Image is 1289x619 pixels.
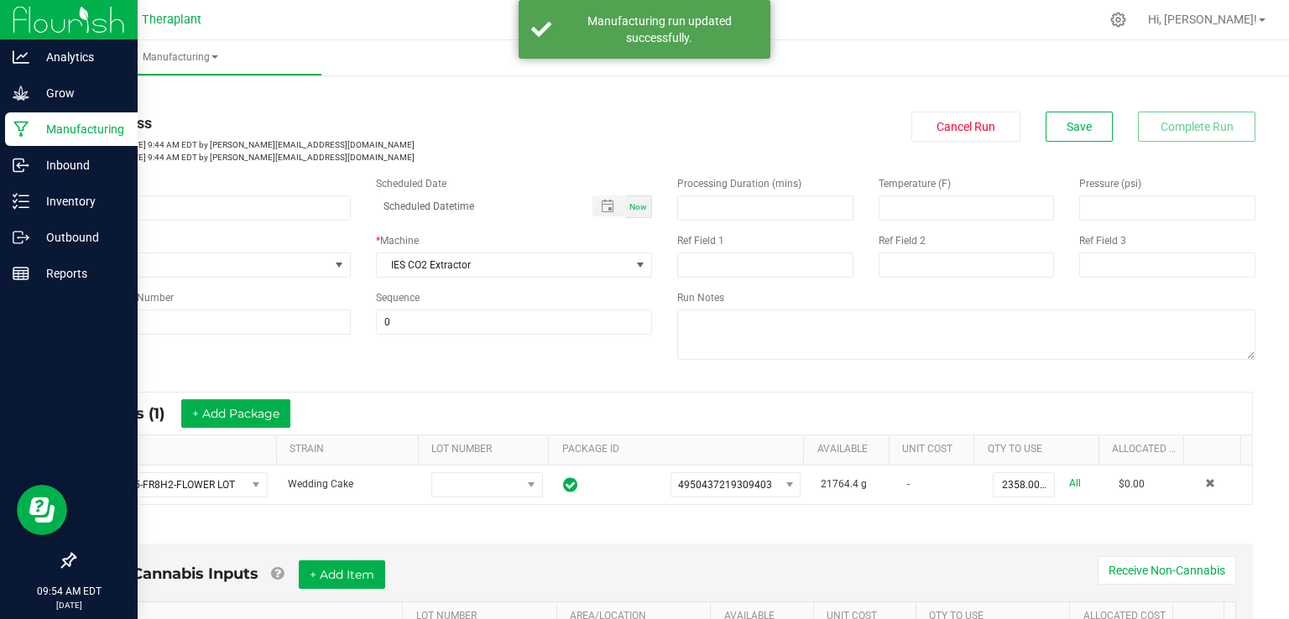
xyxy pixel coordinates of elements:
span: Save [1067,120,1092,133]
p: Reports [29,263,130,283]
button: + Add Package [181,399,290,428]
span: Pressure (psi) [1079,178,1141,190]
p: 09:54 AM EDT [8,584,130,599]
span: Machine [380,235,419,247]
a: All [1069,472,1081,495]
span: Toggle popup [592,195,625,216]
a: QTY TO USESortable [988,443,1093,456]
inline-svg: Manufacturing [13,121,29,138]
div: In Progress [74,112,652,134]
a: PACKAGE IDSortable [562,443,798,456]
span: Inputs (1) [94,404,181,423]
button: Receive Non-Cannabis [1098,556,1236,585]
inline-svg: Grow [13,85,29,101]
a: ITEMSortable [90,443,269,456]
span: NO DATA FOUND [87,472,268,497]
iframe: Resource center [17,485,67,535]
input: Scheduled Datetime [376,195,576,216]
p: Outbound [29,227,130,247]
inline-svg: Inventory [13,193,29,210]
span: Run Notes [677,292,724,304]
span: IES CO2 Extractor [377,253,631,277]
button: + Add Item [299,560,385,589]
span: WDC-25-FR8H2-FLOWER LOT [88,473,246,497]
button: Complete Run [1138,112,1255,142]
span: In Sync [563,475,577,495]
inline-svg: Inbound [13,157,29,174]
p: Inbound [29,155,130,175]
span: $0.00 [1119,478,1145,490]
div: Manufacturing run updated successfully. [561,13,758,46]
button: Cancel Run [911,112,1020,142]
p: Grow [29,83,130,103]
span: - [907,478,910,490]
span: Wedding Cake [288,478,353,490]
span: Hi, [PERSON_NAME]! [1148,13,1257,26]
inline-svg: Reports [13,265,29,282]
a: LOT NUMBERSortable [431,443,542,456]
span: g [861,478,867,490]
button: Save [1046,112,1113,142]
span: Complete Run [1161,120,1234,133]
span: 4950437219309403 [678,479,772,491]
span: Processing Duration (mins) [677,178,801,190]
p: [DATE] 9:44 AM EDT by [PERSON_NAME][EMAIL_ADDRESS][DOMAIN_NAME] [74,151,652,164]
span: Temperature (F) [879,178,951,190]
p: Inventory [29,191,130,211]
span: Sequence [376,292,420,304]
span: Ref Field 3 [1079,235,1126,247]
a: STRAINSortable [290,443,411,456]
a: Add Non-Cannabis items that were also consumed in the run (e.g. gloves and packaging); Also add N... [271,564,284,583]
inline-svg: Analytics [13,49,29,65]
span: Now [629,202,647,211]
span: Cancel Run [937,120,995,133]
p: [DATE] [8,599,130,611]
p: [DATE] 9:44 AM EDT by [PERSON_NAME][EMAIL_ADDRESS][DOMAIN_NAME] [74,138,652,151]
a: Allocated CostSortable [1112,443,1177,456]
span: Non-Cannabis Inputs [93,564,258,583]
p: Analytics [29,47,130,67]
span: Manufacturing [40,50,321,65]
span: Theraplant [142,13,201,27]
a: Sortable [1198,443,1234,456]
inline-svg: Outbound [13,229,29,246]
div: Manage settings [1108,12,1129,28]
span: 21764.4 [821,478,858,490]
a: Unit CostSortable [902,443,968,456]
a: AVAILABLESortable [817,443,883,456]
span: None [75,253,329,277]
span: Scheduled Date [376,178,446,190]
p: Manufacturing [29,119,130,139]
a: Manufacturing [40,40,321,75]
span: Ref Field 1 [677,235,724,247]
span: Ref Field 2 [879,235,926,247]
